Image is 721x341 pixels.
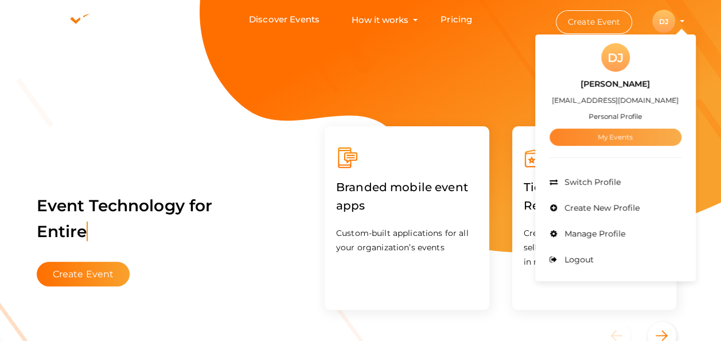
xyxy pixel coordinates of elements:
[37,222,88,241] span: Entire
[524,226,665,269] p: Create your event and start selling your tickets/registrations in minutes.
[556,10,633,34] button: Create Event
[336,226,478,255] p: Custom-built applications for all your organization’s events
[580,77,650,91] label: [PERSON_NAME]
[552,94,679,107] label: [EMAIL_ADDRESS][DOMAIN_NAME]
[336,169,478,223] label: Branded mobile event apps
[601,43,630,72] div: DJ
[649,9,679,33] button: DJ
[589,112,642,121] small: Personal Profile
[441,9,472,30] a: Pricing
[37,179,213,259] label: Event Technology for
[652,10,675,33] div: DJ
[562,254,594,265] span: Logout
[524,201,665,212] a: Ticketing & Registration
[348,9,412,30] button: How it works
[562,228,625,239] span: Manage Profile
[652,17,675,26] profile-pic: DJ
[562,203,640,213] span: Create New Profile
[562,177,621,187] span: Switch Profile
[524,169,665,223] label: Ticketing & Registration
[37,262,130,286] button: Create Event
[336,201,478,212] a: Branded mobile event apps
[249,9,319,30] a: Discover Events
[549,129,681,146] a: My Events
